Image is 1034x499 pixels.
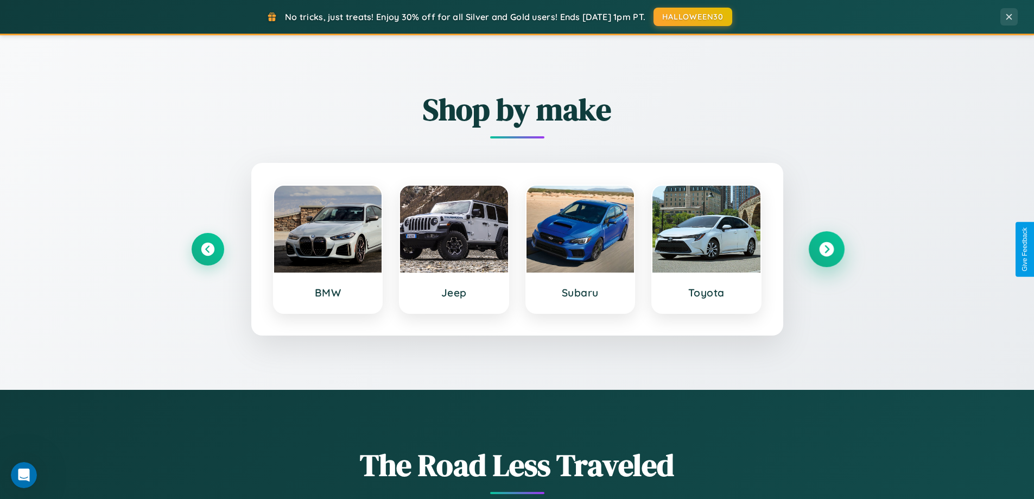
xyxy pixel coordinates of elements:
h2: Shop by make [192,89,843,130]
h3: Jeep [411,286,497,299]
h3: Subaru [537,286,624,299]
span: No tricks, just treats! Enjoy 30% off for all Silver and Gold users! Ends [DATE] 1pm PT. [285,11,645,22]
div: Give Feedback [1021,228,1029,271]
iframe: Intercom live chat [11,462,37,488]
h3: BMW [285,286,371,299]
h1: The Road Less Traveled [192,444,843,486]
button: HALLOWEEN30 [654,8,732,26]
h3: Toyota [663,286,750,299]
